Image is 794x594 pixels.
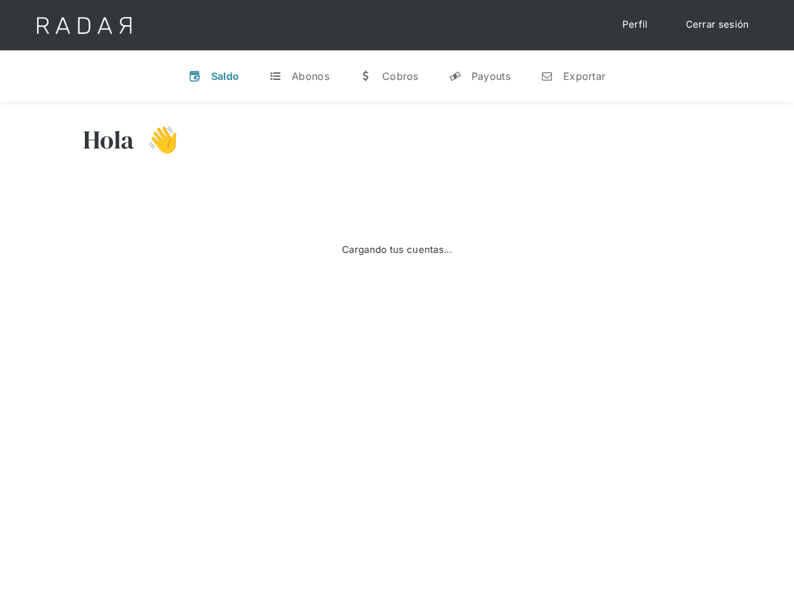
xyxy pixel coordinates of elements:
[382,70,419,82] div: Cobros
[541,70,553,82] div: n
[471,70,510,82] div: Payouts
[269,70,282,82] div: t
[342,243,452,257] div: Cargando tus cuentas...
[292,70,329,82] div: Abonos
[563,70,605,82] div: Exportar
[360,70,372,82] div: w
[83,124,135,155] h3: Hola
[673,13,762,37] a: Cerrar sesión
[189,70,201,82] div: v
[610,13,661,37] a: Perfil
[211,70,240,82] div: Saldo
[449,70,461,82] div: y
[135,124,179,155] h3: 👋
